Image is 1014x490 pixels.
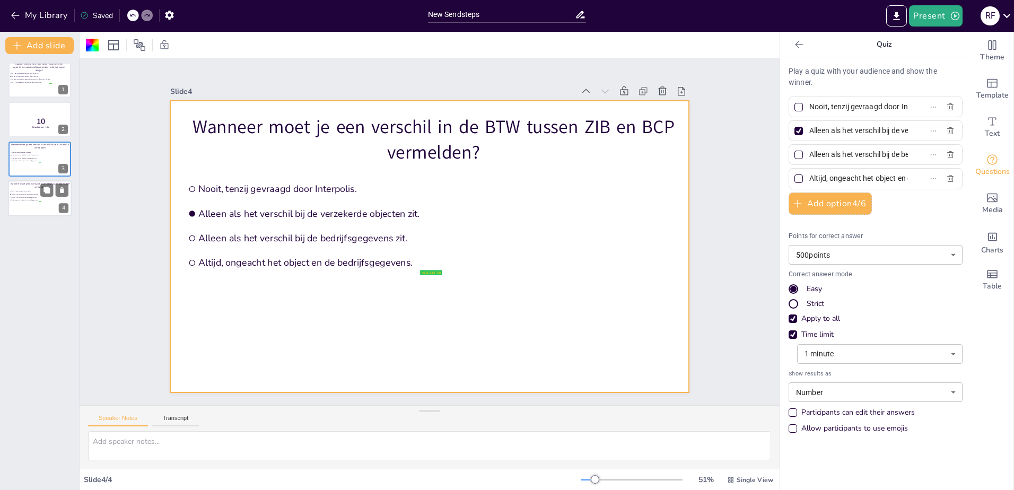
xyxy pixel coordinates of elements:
div: Get real-time input from your audience [971,146,1013,185]
div: 2 [58,125,68,134]
button: Export to PowerPoint [886,5,907,27]
button: R F [981,5,1000,27]
span: Het is niet relevant bij de conversie voor Agro en HID. [11,73,51,74]
div: Time limit [789,329,963,340]
span: Template [976,90,1009,101]
div: Add images, graphics, shapes or video [971,185,1013,223]
div: Easy [789,284,963,294]
div: Participants can edit their answers [801,407,915,418]
span: Alleen als het verschil bij de verzekerde objecten zit. [198,207,439,220]
div: Strict [807,299,824,309]
button: Present [909,5,962,27]
p: Wanneer moet je een verschil in de BTW tussen ZIB en BCP vermelden? [10,182,71,189]
input: Option 1 [809,99,908,115]
div: Wanneer moet je een verschil in de BTW tussen ZIB en BCP vermelden?false|editorNooit, tenzij gevr... [8,142,71,177]
span: Single View [737,476,773,484]
button: My Library [8,7,72,24]
div: Waarom vermelden we het eigen risico niet meer apart in het voorbereidingsformulier, mits het eno... [8,63,71,98]
button: Add slide [5,37,74,54]
div: Slide 4 [170,86,574,97]
span: Position [133,39,146,51]
div: 10Countdown - title2 [8,102,71,137]
div: Apply to all [789,313,963,324]
button: Transcript [152,415,199,426]
div: Change the overall theme [971,32,1013,70]
input: Option 3 [809,147,908,162]
div: 500 points [789,245,963,265]
div: Allow participants to use emojis [789,423,908,434]
div: 1 minute [797,344,963,364]
span: Nooit, tenzij gevraagd door Interpolis. [198,182,439,195]
button: Add option4/6 [789,192,872,215]
span: 10 [37,116,45,127]
p: Wanneer moet je een verschil in de BTW tussen ZIB en BCP vermelden? [10,143,71,150]
span: Het is te veel werk om steeds het eigen risico te vermelden. [11,82,51,83]
span: Altijd, ongeacht het object en de bedrijfsgegevens. [11,200,41,202]
span: Alleen als het verschil bij de verzekerde objecten zit. [12,154,41,156]
p: Play a quiz with your audience and show the winner. [789,66,963,88]
p: Correct answer mode [789,270,963,279]
div: Add ready made slides [971,70,1013,108]
span: Altijd, ongeacht het object en de bedrijfsgegevens. [198,256,439,269]
div: Layout [105,37,122,54]
span: Theme [980,51,1004,63]
div: Add charts and graphs [971,223,1013,261]
span: Het wordt automatisch aangepast bij de conversie in ZIB en gaat altijd goed [11,78,51,80]
span: Table [983,281,1002,292]
input: Option 2 [809,123,908,138]
div: Participants can edit their answers [789,407,915,418]
span: Show results as [789,369,963,378]
input: Option 4 [809,171,908,186]
p: Quiz [808,32,960,57]
button: Speaker Notes [88,415,148,426]
p: Waarom vermelden we het eigen risico niet meer apart in het voorbereidingsformulier, mits het eno... [12,63,66,72]
span: Nooit, tenzij gevraagd door Interpolis. [12,151,41,153]
div: Strict [789,299,963,309]
div: Add a table [971,261,1013,299]
span: Alleen als het verschil bij de verzekerde objecten zit. [11,194,41,195]
span: Countdown - title [32,125,50,128]
span: Altijd, ongeacht het object en de bedrijfsgegevens. [12,160,41,162]
span: Questions [975,166,1010,178]
div: 3 [58,164,68,173]
div: Number [789,382,963,402]
span: Alleen als het verschil bij de bedrijfsgegevens zit. [11,197,41,198]
span: Het staat al in het blauwe gedeelte en/of in het PVO. [11,76,51,77]
div: 1 [58,85,68,94]
span: Nooit, tenzij gevraagd door Interpolis. [11,190,41,192]
span: Media [982,204,1003,216]
div: Time limit [801,329,834,340]
button: Delete Slide [56,184,68,197]
span: Charts [981,244,1003,256]
input: Insert title [428,7,575,22]
div: 51 % [693,475,719,485]
p: Points for correct answer [789,232,963,241]
p: Wanneer moet je een verschil in de BTW tussen ZIB en BCP vermelden? [184,114,684,165]
div: Allow participants to use emojis [801,423,908,434]
div: Add text boxes [971,108,1013,146]
span: Text [985,128,1000,139]
div: Slide 4 / 4 [84,475,581,485]
div: Easy [807,284,822,294]
div: Saved [80,11,113,21]
div: Apply to all [801,313,840,324]
span: Alleen als het verschil bij de bedrijfsgegevens zit. [12,157,41,159]
span: Alleen als het verschil bij de bedrijfsgegevens zit. [198,232,439,244]
div: Wanneer moet je een verschil in de BTW tussen ZIB en BCP vermelden?false|editorNooit, tenzij gevr... [8,180,72,216]
div: R F [981,6,1000,25]
button: Duplicate Slide [40,184,53,197]
div: 4 [59,204,68,213]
